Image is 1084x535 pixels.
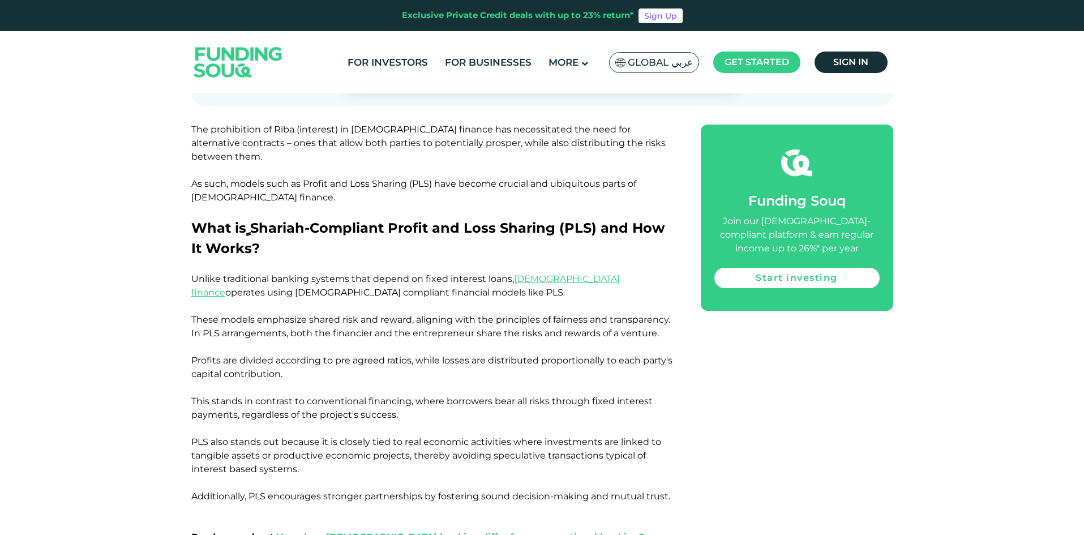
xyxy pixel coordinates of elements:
[549,57,579,68] span: More
[815,52,888,73] a: Sign in
[191,220,665,256] span: What is ٍShariah-Compliant Profit and Loss Sharing (PLS) and How It Works?
[191,273,620,298] span: Unlike traditional banking systems that depend on fixed interest loans, operates using [DEMOGRAPH...
[781,147,812,178] img: fsicon
[183,34,294,91] img: Logo
[442,53,534,72] a: For Businesses
[191,273,620,298] a: [DEMOGRAPHIC_DATA] finance
[191,178,636,203] span: As such, models such as Profit and Loss Sharing (PLS) have become crucial and ubiquitous parts of...
[714,268,880,288] a: Start investing
[402,9,634,22] div: Exclusive Private Credit deals with up to 23% return*
[714,215,880,255] div: Join our [DEMOGRAPHIC_DATA]-compliant platform & earn regular income up to 26%* per year
[748,192,846,209] span: Funding Souq
[191,314,670,339] span: These models emphasize shared risk and reward, aligning with the principles of fairness and trans...
[615,58,625,67] img: SA Flag
[191,491,670,502] span: Additionally, PLS encourages stronger partnerships by fostering sound decision-making and mutual ...
[639,8,683,23] a: Sign Up
[833,57,868,67] span: Sign in
[725,57,789,67] span: Get started
[191,396,653,420] span: This stands in contrast to conventional financing, where borrowers bear all risks through fixed i...
[345,53,431,72] a: For Investors
[191,355,672,379] span: Profits are divided according to pre agreed ratios, while losses are distributed proportionally t...
[191,124,666,162] span: The prohibition of Riba (interest) in [DEMOGRAPHIC_DATA] finance has necessitated the need for al...
[628,56,693,69] span: Global عربي
[191,436,661,474] span: PLS also stands out because it is closely tied to real economic activities where investments are ...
